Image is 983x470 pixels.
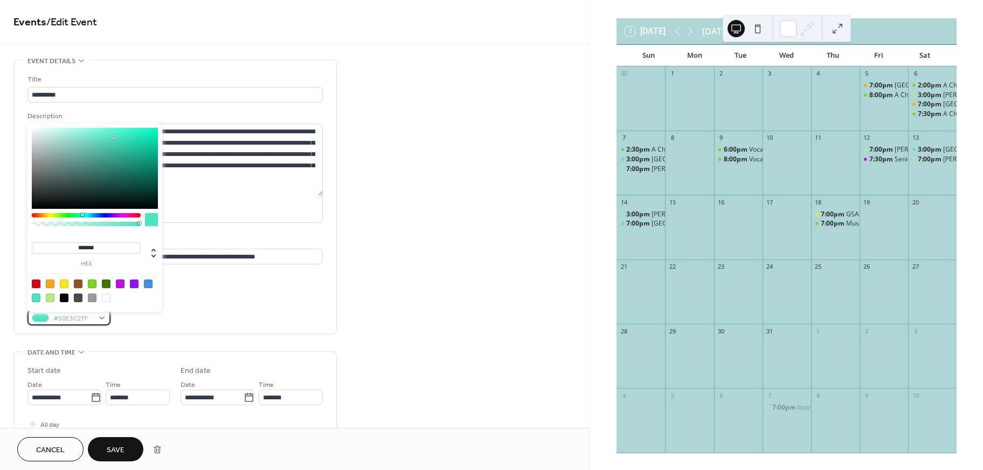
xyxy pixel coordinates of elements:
[626,210,652,219] span: 3:00pm
[869,91,895,100] span: 8:00pm
[27,365,61,377] div: Start date
[846,210,873,219] div: GSA Jazz
[869,81,895,90] span: 7:00pm
[766,327,774,335] div: 31
[911,134,919,142] div: 13
[717,198,725,206] div: 16
[106,379,121,391] span: Time
[717,263,725,271] div: 23
[27,56,75,67] span: Event details
[911,263,919,271] div: 27
[749,145,866,154] div: Vocal Music & Chamber Music Concert
[144,280,153,288] div: #4A90E2
[809,45,856,66] div: Thu
[668,134,676,142] div: 8
[863,70,871,78] div: 5
[46,294,54,302] div: #B8E986
[626,155,652,164] span: 3:00pm
[17,437,84,461] a: Cancel
[908,81,957,90] div: A Christmas Carol, co-production with Virginia Musical Theatre
[652,165,828,174] div: [PERSON_NAME]'s R & J, an adaptation by [PERSON_NAME]
[668,327,676,335] div: 29
[88,280,96,288] div: #7ED321
[766,70,774,78] div: 3
[911,391,919,399] div: 10
[863,198,871,206] div: 19
[652,145,886,154] div: A Christmas [PERSON_NAME], co-production with [US_STATE] Musical Theatre
[181,365,211,377] div: End date
[724,155,749,164] span: 8:00pm
[626,145,652,154] span: 2:30pm
[724,145,749,154] span: 6:00pm
[911,70,919,78] div: 6
[620,198,628,206] div: 14
[717,45,764,66] div: Tue
[856,45,902,66] div: Fri
[130,280,139,288] div: #9013FE
[902,45,948,66] div: Sat
[60,280,68,288] div: #F8E71C
[620,134,628,142] div: 7
[863,134,871,142] div: 12
[918,91,943,100] span: 3:00pm
[259,379,274,391] span: Time
[27,111,321,122] div: Description
[40,419,59,431] span: All day
[717,327,725,335] div: 30
[102,280,110,288] div: #417505
[652,219,717,228] div: [GEOGRAPHIC_DATA]
[811,219,860,228] div: Musical Theatre Senior Showcase
[908,100,957,109] div: Baltimore
[668,198,676,206] div: 15
[863,391,871,399] div: 9
[53,313,93,324] span: #50E3C2FF
[617,210,665,219] div: Shakespeare's R & J, an adaptation by Joe Calarco
[714,155,763,164] div: Vocal Music & Chamber Music Concert
[814,70,822,78] div: 4
[32,280,40,288] div: #D0021B
[617,219,665,228] div: Baltimore
[918,145,943,154] span: 3:00pm
[814,327,822,335] div: 1
[617,155,665,164] div: Baltimore
[766,263,774,271] div: 24
[702,25,729,38] div: [DATE]
[88,294,96,302] div: #9B9B9B
[918,81,943,90] span: 2:00pm
[918,155,943,164] span: 7:00pm
[908,91,957,100] div: Shakespeare's R & J, an adaptation by Joe Calarco
[918,100,943,109] span: 7:00pm
[107,445,124,456] span: Save
[717,134,725,142] div: 9
[102,294,110,302] div: #FFFFFF
[908,155,957,164] div: Shakespeare's R & J, an adaptation by Joe Calarco
[846,219,947,228] div: Musical Theatre Senior Showcase
[895,81,960,90] div: [GEOGRAPHIC_DATA]
[620,263,628,271] div: 21
[814,391,822,399] div: 8
[652,210,828,219] div: [PERSON_NAME]'s R & J, an adaptation by [PERSON_NAME]
[863,327,871,335] div: 2
[860,81,908,90] div: Baltimore
[908,145,957,154] div: Baltimore
[620,391,628,399] div: 4
[766,198,774,206] div: 17
[717,70,725,78] div: 2
[27,74,321,85] div: Title
[36,445,65,456] span: Cancel
[821,219,846,228] span: 7:00pm
[621,24,669,39] button: 3[DATE]
[869,145,895,154] span: 7:00pm
[617,165,665,174] div: Shakespeare's R & J, an adaptation by Joe Calarco
[911,327,919,335] div: 3
[617,145,665,154] div: A Christmas Carol, co-production with Virginia Musical Theatre
[908,110,957,119] div: A Christmas Carol, co-production with Virginia Musical Theatre
[27,347,75,358] span: Date and time
[869,155,895,164] span: 7:30pm
[863,263,871,271] div: 26
[88,437,143,461] button: Save
[625,45,672,66] div: Sun
[668,263,676,271] div: 22
[717,391,725,399] div: 6
[181,379,195,391] span: Date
